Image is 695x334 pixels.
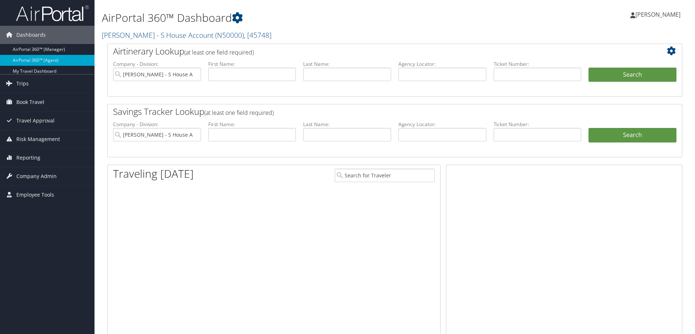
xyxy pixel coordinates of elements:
[215,30,244,40] span: ( N50000 )
[16,112,55,130] span: Travel Approval
[16,149,40,167] span: Reporting
[208,60,296,68] label: First Name:
[102,30,272,40] a: [PERSON_NAME] - S House Account
[494,60,582,68] label: Ticket Number:
[398,121,486,128] label: Agency Locator:
[113,166,194,181] h1: Traveling [DATE]
[102,10,493,25] h1: AirPortal 360™ Dashboard
[113,128,201,141] input: search accounts
[16,75,29,93] span: Trips
[16,130,60,148] span: Risk Management
[208,121,296,128] label: First Name:
[16,186,54,204] span: Employee Tools
[113,105,628,118] h2: Savings Tracker Lookup
[335,169,435,182] input: Search for Traveler
[244,30,272,40] span: , [ 45748 ]
[16,5,89,22] img: airportal-logo.png
[113,121,201,128] label: Company - Division:
[113,60,201,68] label: Company - Division:
[630,4,688,25] a: [PERSON_NAME]
[303,60,391,68] label: Last Name:
[16,93,44,111] span: Book Travel
[588,68,676,82] button: Search
[184,48,254,56] span: (at least one field required)
[16,26,46,44] span: Dashboards
[635,11,680,19] span: [PERSON_NAME]
[398,60,486,68] label: Agency Locator:
[588,128,676,142] a: Search
[204,109,274,117] span: (at least one field required)
[16,167,57,185] span: Company Admin
[494,121,582,128] label: Ticket Number:
[303,121,391,128] label: Last Name:
[113,45,628,57] h2: Airtinerary Lookup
